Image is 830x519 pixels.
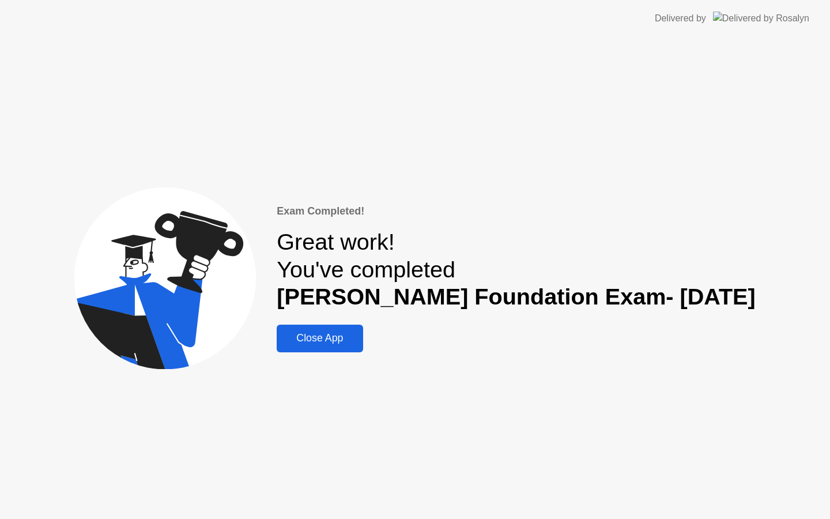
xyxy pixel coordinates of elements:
div: Exam Completed! [277,204,755,219]
img: Delivered by Rosalyn [713,12,809,25]
b: [PERSON_NAME] Foundation Exam- [DATE] [277,284,755,309]
div: Great work! You've completed [277,228,755,311]
div: Close App [280,332,359,344]
div: Delivered by [655,12,706,25]
button: Close App [277,325,363,352]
